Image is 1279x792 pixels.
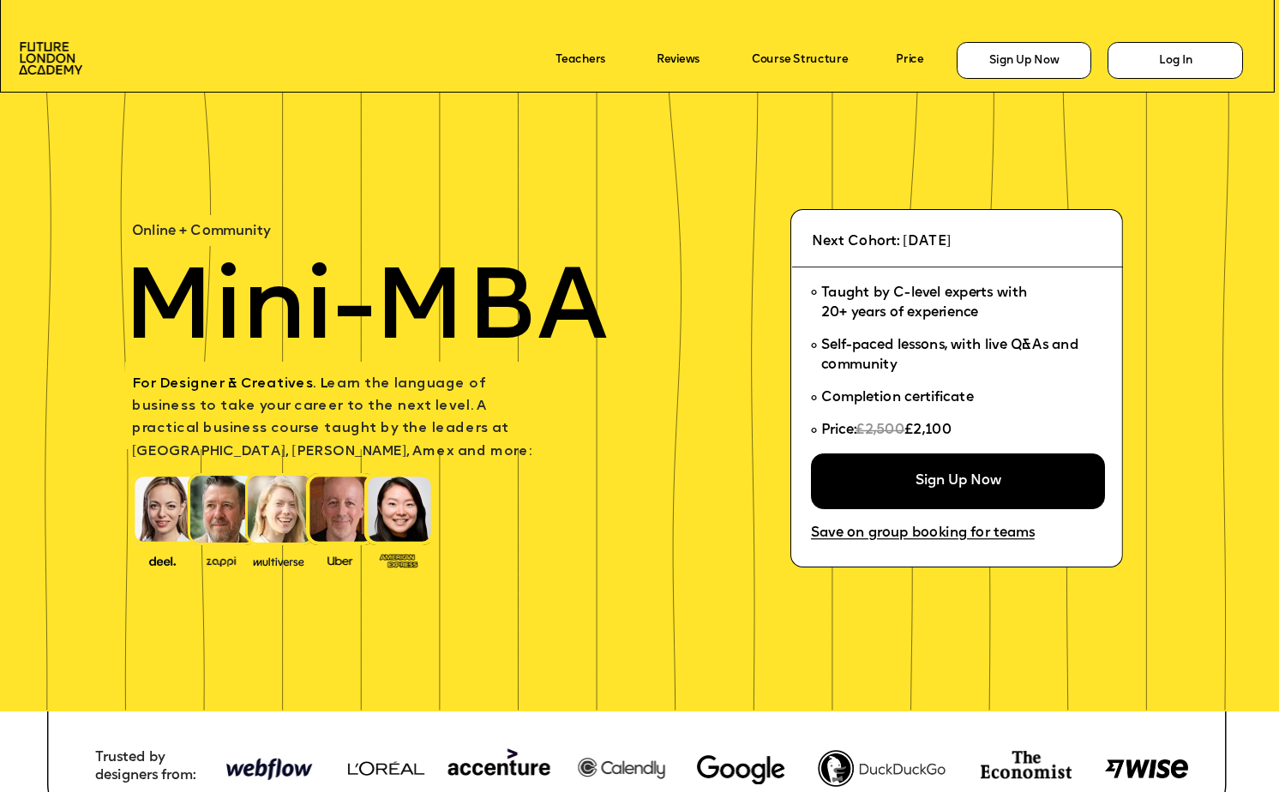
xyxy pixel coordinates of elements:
span: Self-paced lessons, with live Q&As and community [820,339,1082,372]
a: Teachers [555,54,605,67]
a: Price [896,54,923,67]
img: image-99cff0b2-a396-4aab-8550-cf4071da2cb9.png [315,553,364,567]
span: Trusted by designers from: [95,751,195,783]
img: image-b2f1584c-cbf7-4a77-bbe0-f56ae6ee31f2.png [196,553,246,567]
img: image-b7d05013-d886-4065-8d38-3eca2af40620.png [249,552,309,568]
img: image-8d571a77-038a-4425-b27a-5310df5a295c.png [1105,759,1187,778]
img: image-388f4489-9820-4c53-9b08-f7df0b8d4ae2.png [137,552,187,568]
span: Online + Community [132,225,271,238]
span: earn the language of business to take your career to the next level. A practical business course ... [132,377,531,459]
span: For Designer & Creatives. L [132,377,327,391]
span: £2,500 [856,423,904,437]
span: £2,100 [904,423,952,437]
span: Price: [820,423,856,437]
a: Course Structure [752,54,848,67]
span: Mini-MBA [123,263,607,363]
img: image-780dffe3-2af1-445f-9bcc-6343d0dbf7fb.webp [697,755,785,784]
img: image-fef0788b-2262-40a7-a71a-936c95dc9fdc.png [818,750,946,786]
a: Reviews [657,54,700,67]
span: Completion certificate [820,391,973,405]
a: Save on group booking for teams [811,527,1035,542]
span: Taught by C-level experts with 20+ years of experience [820,286,1026,320]
img: image-93eab660-639c-4de6-957c-4ae039a0235a.png [374,550,423,569]
img: image-74e81e4e-c3ca-4fbf-b275-59ce4ac8e97d.png [981,751,1072,780]
span: Next Cohort: [DATE] [812,236,951,249]
img: image-aac980e9-41de-4c2d-a048-f29dd30a0068.png [19,42,82,75]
